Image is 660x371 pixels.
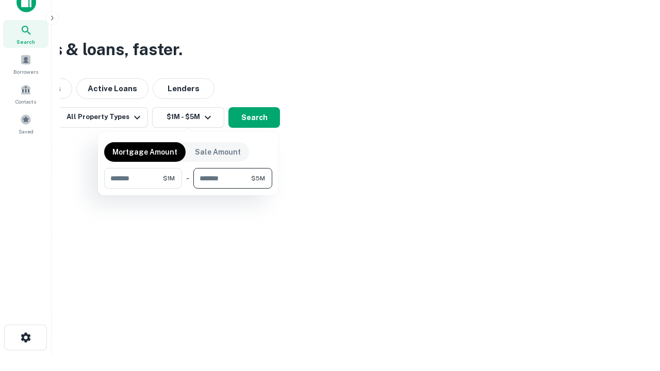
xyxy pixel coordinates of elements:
[195,146,241,158] p: Sale Amount
[186,168,189,189] div: -
[163,174,175,183] span: $1M
[608,289,660,338] iframe: Chat Widget
[251,174,265,183] span: $5M
[112,146,177,158] p: Mortgage Amount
